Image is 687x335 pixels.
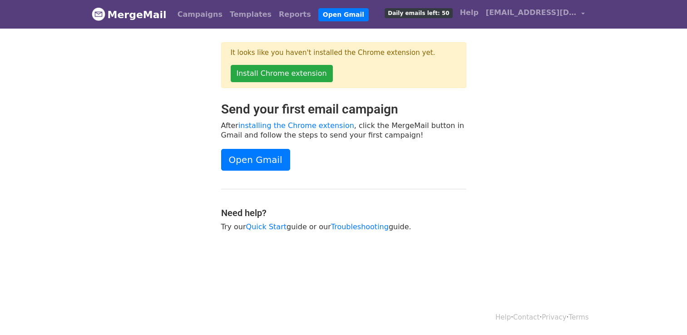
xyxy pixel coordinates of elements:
a: Troubleshooting [331,222,389,231]
a: Reports [275,5,315,24]
a: Templates [226,5,275,24]
a: Install Chrome extension [231,65,333,82]
a: Daily emails left: 50 [381,4,456,22]
h2: Send your first email campaign [221,102,466,117]
a: Contact [513,313,539,321]
p: After , click the MergeMail button in Gmail and follow the steps to send your first campaign! [221,121,466,140]
span: Daily emails left: 50 [385,8,452,18]
a: Open Gmail [318,8,369,21]
p: It looks like you haven't installed the Chrome extension yet. [231,48,457,58]
img: MergeMail logo [92,7,105,21]
a: Campaigns [174,5,226,24]
a: Help [456,4,482,22]
span: [EMAIL_ADDRESS][DOMAIN_NAME] [486,7,577,18]
a: installing the Chrome extension [238,121,354,130]
a: Quick Start [246,222,287,231]
a: MergeMail [92,5,167,24]
a: Privacy [542,313,566,321]
h4: Need help? [221,207,466,218]
a: Terms [568,313,588,321]
a: Help [495,313,511,321]
p: Try our guide or our guide. [221,222,466,232]
a: [EMAIL_ADDRESS][DOMAIN_NAME] [482,4,588,25]
a: Open Gmail [221,149,290,171]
